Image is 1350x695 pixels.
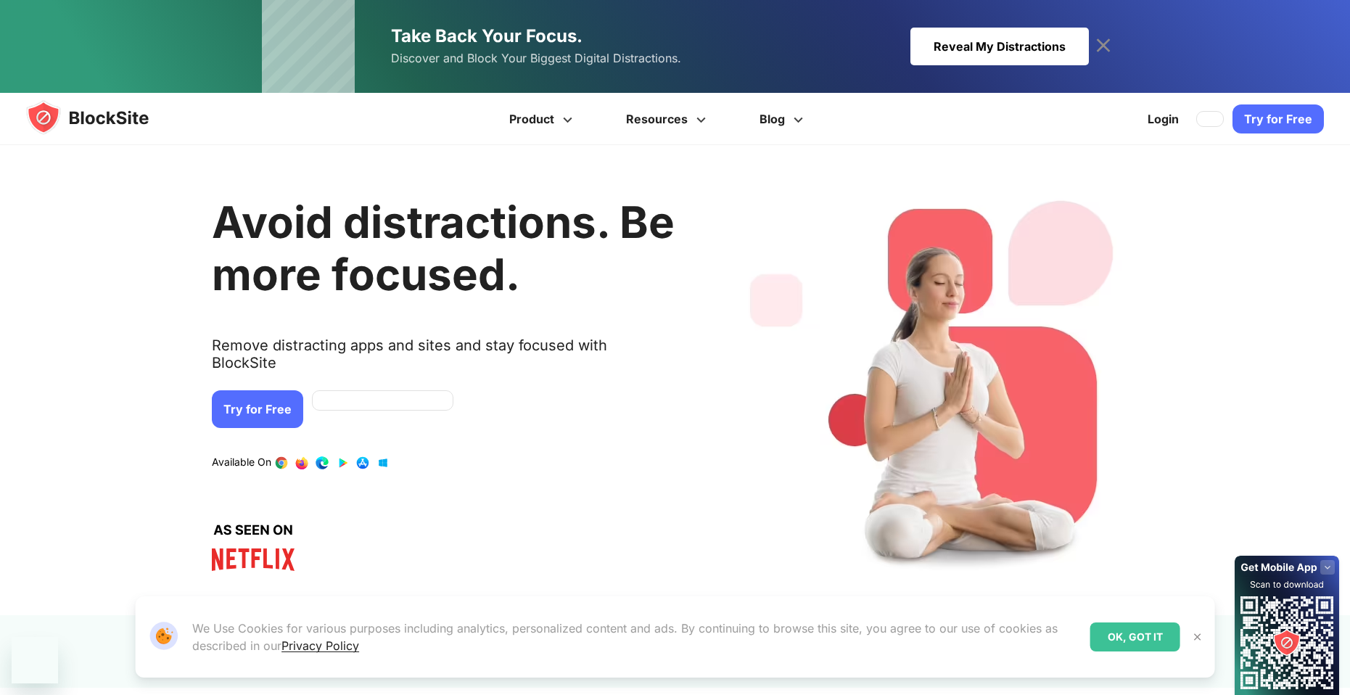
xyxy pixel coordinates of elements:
[212,337,675,383] text: Remove distracting apps and sites and stay focused with BlockSite
[1139,102,1188,136] a: Login
[910,28,1089,65] div: Reveal My Distractions
[212,390,303,428] a: Try for Free
[1090,622,1180,651] div: OK, GOT IT
[735,93,832,145] a: Blog
[212,196,675,300] h1: Avoid distractions. Be more focused.
[26,100,177,135] img: blocksite-icon.5d769676.svg
[12,637,58,683] iframe: Przycisk umożliwiający otwarcie okna komunikatora
[1232,104,1324,133] a: Try for Free
[391,25,583,46] span: Take Back Your Focus.
[601,93,735,145] a: Resources
[192,620,1079,654] p: We Use Cookies for various purposes including analytics, personalized content and ads. By continu...
[391,48,681,69] span: Discover and Block Your Biggest Digital Distractions.
[212,456,271,470] text: Available On
[1192,631,1203,643] img: Close
[1188,628,1207,646] button: Close
[485,93,601,145] a: Product
[281,638,359,653] a: Privacy Policy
